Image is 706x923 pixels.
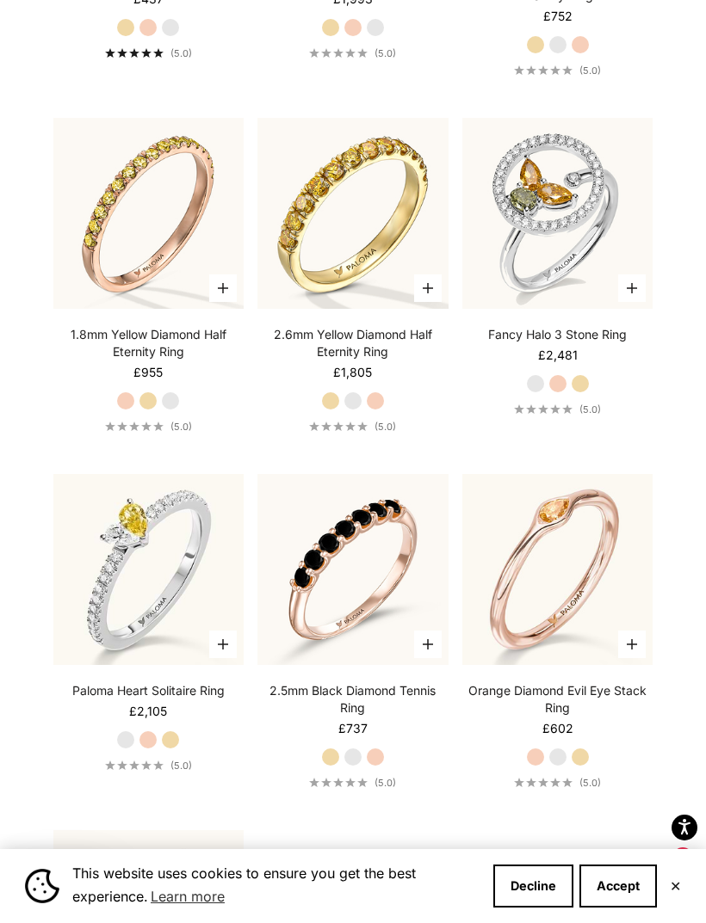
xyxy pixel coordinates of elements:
[514,65,601,77] a: 5.0 out of 5.0 stars(5.0)
[579,403,601,415] span: (5.0)
[309,778,368,787] div: 5.0 out of 5.0 stars
[257,326,449,360] a: 2.6mm Yellow Diamond Half Eternity Ring
[309,47,396,59] a: 5.0 out of 5.0 stars(5.0)
[462,474,653,665] img: #RoseGold
[53,474,245,665] img: #WhiteGold
[333,364,372,381] sale-price: £1,805
[25,869,59,903] img: Cookie banner
[105,760,164,770] div: 5.0 out of 5.0 stars
[148,883,227,909] a: Learn more
[514,777,601,789] a: 5.0 out of 5.0 stars(5.0)
[493,865,573,908] button: Decline
[129,703,167,720] sale-price: £2,105
[105,760,192,772] a: 5.0 out of 5.0 stars(5.0)
[257,682,449,717] a: 2.5mm Black Diamond Tennis Ring
[53,326,245,360] a: 1.8mm Yellow Diamond Half Eternity Ring
[170,760,192,772] span: (5.0)
[105,421,192,433] a: 5.0 out of 5.0 stars(5.0)
[105,422,164,431] div: 5.0 out of 5.0 stars
[309,777,396,789] a: 5.0 out of 5.0 stars(5.0)
[542,720,573,737] sale-price: £602
[579,865,657,908] button: Accept
[133,364,163,381] sale-price: £955
[53,118,245,309] img: #RoseGold
[170,421,192,433] span: (5.0)
[538,347,578,364] sale-price: £2,481
[462,682,653,717] a: Orange Diamond Evil Eye Stack Ring
[462,118,653,309] img: #WhiteGold
[309,48,368,58] div: 5.0 out of 5.0 stars
[309,421,396,433] a: 5.0 out of 5.0 stars(5.0)
[514,403,601,415] a: 5.0 out of 5.0 stars(5.0)
[514,778,573,787] div: 5.0 out of 5.0 stars
[543,8,573,25] sale-price: £752
[375,777,396,789] span: (5.0)
[670,881,681,891] button: Close
[514,65,573,75] div: 5.0 out of 5.0 stars
[579,777,601,789] span: (5.0)
[257,118,449,309] img: #YellowGold
[338,720,368,737] sale-price: £737
[375,47,396,59] span: (5.0)
[375,421,396,433] span: (5.0)
[488,326,627,343] a: Fancy Halo 3 Stone Ring
[579,65,601,77] span: (5.0)
[257,474,449,665] img: #RoseGold
[514,404,573,414] div: 5.0 out of 5.0 stars
[72,863,480,909] span: This website uses cookies to ensure you get the best experience.
[170,47,192,59] span: (5.0)
[72,682,225,699] a: Paloma Heart Solitaire Ring
[105,48,164,58] div: 5.0 out of 5.0 stars
[309,422,368,431] div: 5.0 out of 5.0 stars
[105,47,192,59] a: 5.0 out of 5.0 stars(5.0)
